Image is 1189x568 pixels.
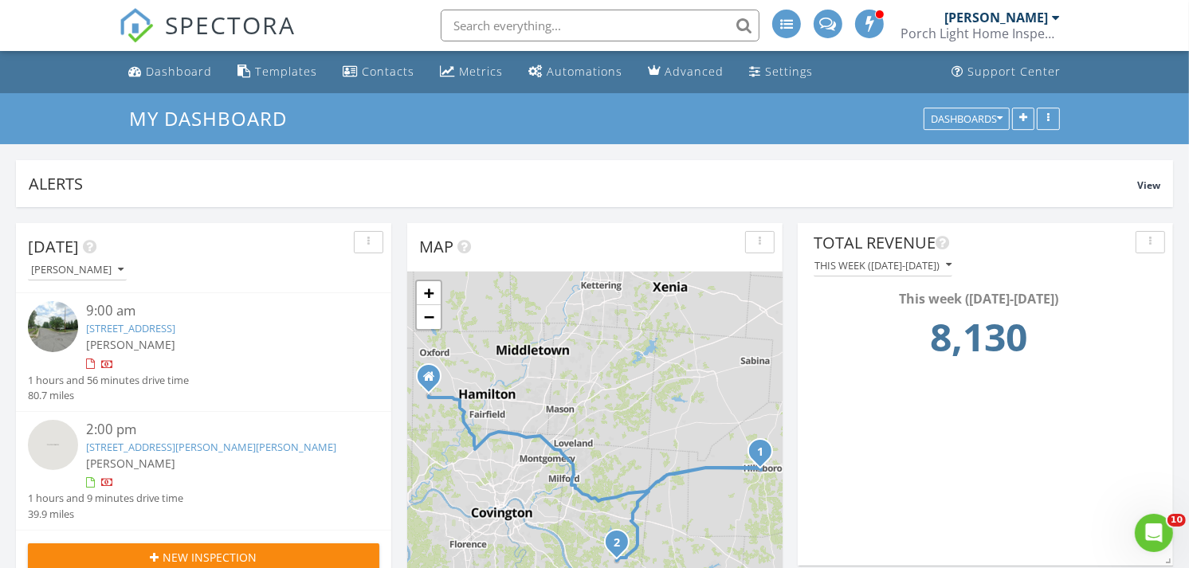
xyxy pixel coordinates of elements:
[86,456,175,471] span: [PERSON_NAME]
[119,8,154,43] img: The Best Home Inspection Software - Spectora
[967,64,1061,79] div: Support Center
[86,301,350,321] div: 9:00 am
[459,64,503,79] div: Metrics
[931,113,1003,124] div: Dashboards
[86,337,175,352] span: [PERSON_NAME]
[547,64,622,79] div: Automations
[617,542,626,551] div: 2534 Swings Corner Point Isabel Rd, Bethel, OH 45106
[1135,514,1173,552] iframe: Intercom live chat
[642,57,730,87] a: Advanced
[522,57,629,87] a: Automations (Advanced)
[765,64,813,79] div: Settings
[417,281,441,305] a: Zoom in
[28,373,189,388] div: 1 hours and 56 minutes drive time
[28,236,79,257] span: [DATE]
[743,57,819,87] a: Settings
[122,57,218,87] a: Dashboard
[945,57,1067,87] a: Support Center
[231,57,324,87] a: Templates
[29,173,1137,194] div: Alerts
[1137,178,1160,192] span: View
[28,301,379,403] a: 9:00 am [STREET_ADDRESS] [PERSON_NAME] 1 hours and 56 minutes drive time 80.7 miles
[163,549,257,566] span: New Inspection
[814,260,952,271] div: This week ([DATE]-[DATE])
[944,10,1048,25] div: [PERSON_NAME]
[818,289,1140,308] div: This week ([DATE]-[DATE])
[434,57,509,87] a: Metrics
[417,305,441,329] a: Zoom out
[336,57,421,87] a: Contacts
[31,264,124,276] div: [PERSON_NAME]
[146,64,212,79] div: Dashboard
[419,236,453,257] span: Map
[86,420,350,440] div: 2:00 pm
[818,308,1140,375] td: 8130.0
[165,8,296,41] span: SPECTORA
[86,321,175,335] a: [STREET_ADDRESS]
[129,105,300,131] a: My Dashboard
[28,507,183,522] div: 39.9 miles
[901,25,1060,41] div: Porch Light Home Inspections
[28,491,183,506] div: 1 hours and 9 minutes drive time
[255,64,317,79] div: Templates
[441,10,759,41] input: Search everything...
[760,451,770,460] div: 333 W Pleasant St, Hillsboro, OH 45133
[924,108,1010,130] button: Dashboards
[814,231,1129,255] div: Total Revenue
[362,64,414,79] div: Contacts
[28,420,379,522] a: 2:00 pm [STREET_ADDRESS][PERSON_NAME][PERSON_NAME] [PERSON_NAME] 1 hours and 9 minutes drive time...
[665,64,724,79] div: Advanced
[814,255,952,276] button: This week ([DATE]-[DATE])
[1167,514,1186,527] span: 10
[614,538,620,549] i: 2
[28,388,189,403] div: 80.7 miles
[28,420,78,470] img: streetview
[28,301,78,351] img: streetview
[757,447,763,458] i: 1
[429,376,438,386] div: 223 Sample Rd , Oxford OH Ohio
[119,22,296,55] a: SPECTORA
[86,440,336,454] a: [STREET_ADDRESS][PERSON_NAME][PERSON_NAME]
[28,260,127,281] button: [PERSON_NAME]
